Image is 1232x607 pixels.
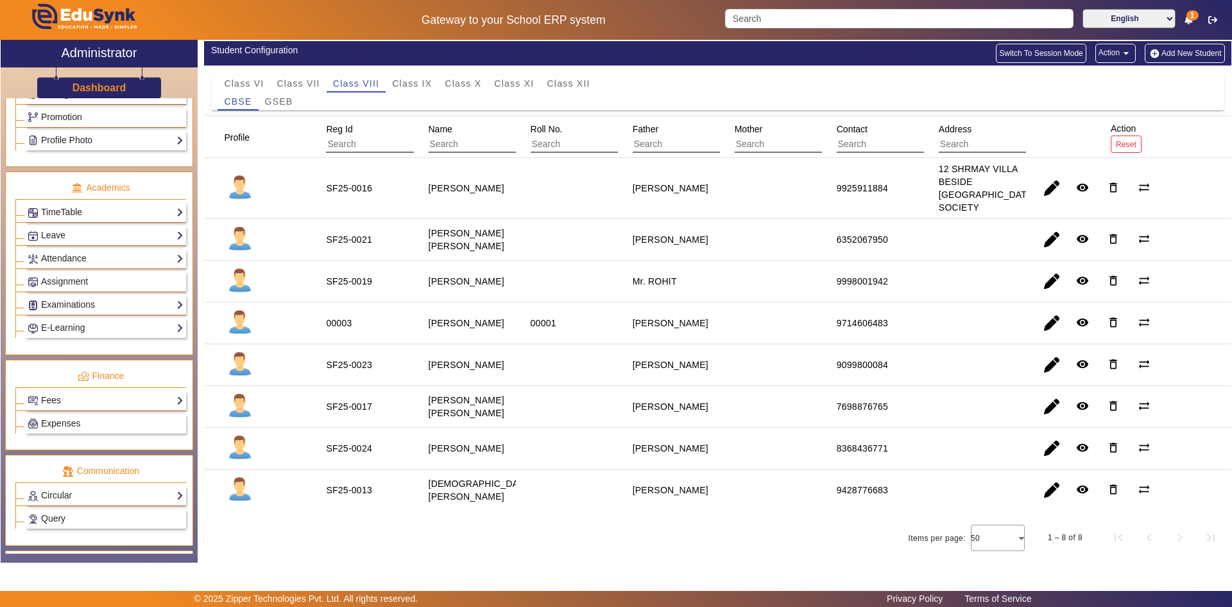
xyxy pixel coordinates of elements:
mat-icon: delete_outline [1107,233,1120,245]
h5: Gateway to your School ERP system [315,13,712,27]
div: Mother [730,118,866,157]
div: 9714606483 [837,317,888,330]
div: [PERSON_NAME] [633,442,708,455]
mat-icon: delete_outline [1107,181,1120,194]
div: [PERSON_NAME] [633,358,708,371]
div: Name [424,118,560,157]
div: Items per page: [909,532,966,545]
img: communication.png [62,466,74,477]
span: CBSE [224,97,252,106]
mat-icon: remove_red_eye [1076,233,1089,245]
p: © 2025 Zipper Technologies Pvt. Ltd. All rights reserved. [194,592,418,606]
a: Dashboard [72,81,127,94]
img: Branchoperations.png [28,112,38,122]
div: Action [1106,117,1146,157]
button: Next page [1165,522,1195,553]
input: Search [633,136,748,153]
div: SF25-0016 [326,182,372,195]
mat-icon: delete_outline [1107,358,1120,371]
div: [PERSON_NAME] [633,317,708,330]
div: 00001 [531,317,556,330]
mat-icon: remove_red_eye [1076,483,1089,496]
img: Payroll.png [28,419,38,428]
input: Search [725,9,1073,28]
img: Support-tickets.png [28,515,38,524]
span: Promotion [41,112,82,122]
span: Class VII [277,79,320,88]
p: Finance [15,369,186,383]
span: Roll No. [531,124,563,134]
div: Profile [219,126,266,149]
mat-icon: sync_alt [1138,483,1151,496]
span: Class X [445,79,481,88]
div: Contact [832,118,968,157]
div: Address [934,118,1070,157]
h2: Administrator [62,45,137,60]
a: Promotion [28,110,184,125]
img: profile.png [224,349,256,381]
staff-with-status: [PERSON_NAME] [429,276,504,286]
img: profile.png [224,172,256,204]
input: Search [326,136,441,153]
a: Administrator [1,40,198,67]
span: Class XII [547,79,590,88]
div: 9925911884 [837,182,888,195]
mat-icon: remove_red_eye [1076,181,1089,194]
mat-icon: delete_outline [1107,483,1120,496]
mat-icon: delete_outline [1107,400,1120,412]
staff-with-status: [PERSON_NAME] [429,318,504,328]
span: Class VIII [333,79,379,88]
input: Search [939,136,1054,153]
staff-with-status: [PERSON_NAME] [429,360,504,370]
div: Father [628,118,764,157]
a: Privacy Policy [880,590,949,607]
staff-with-status: [PERSON_NAME] [PERSON_NAME] [429,395,504,418]
a: Expenses [28,416,184,431]
mat-icon: arrow_drop_down [1120,47,1133,60]
button: Switch To Session Mode [996,44,1086,63]
mat-icon: sync_alt [1138,400,1151,412]
span: Class XI [494,79,534,88]
div: Student Configuration [211,44,711,57]
span: Class VI [224,79,264,88]
input: Search [429,136,543,153]
input: Search [735,136,850,153]
div: 6352067950 [837,233,888,246]
div: SF25-0019 [326,275,372,288]
a: Terms of Service [958,590,1038,607]
div: 00003 [326,317,352,330]
mat-icon: delete_outline [1107,441,1120,454]
a: Query [28,511,184,526]
button: Last page [1195,522,1226,553]
img: academic.png [71,182,83,194]
img: profile.png [224,432,256,464]
img: Assignments.png [28,277,38,287]
div: Reg Id [321,118,457,157]
a: Assignment [28,274,184,289]
mat-icon: remove_red_eye [1076,400,1089,412]
h3: Dashboard [73,82,126,94]
span: Mother [735,124,763,134]
mat-icon: sync_alt [1138,441,1151,454]
div: 8368436771 [837,442,888,455]
input: Search [837,136,952,153]
span: Class IX [392,79,432,88]
div: Roll No. [526,118,662,157]
mat-icon: remove_red_eye [1076,316,1089,329]
mat-icon: delete_outline [1107,274,1120,287]
mat-icon: sync_alt [1138,274,1151,287]
div: SF25-0024 [326,442,372,455]
p: Communication [15,464,186,478]
mat-icon: sync_alt [1138,233,1151,245]
div: 12 SHRMAY VILLA BESIDE [GEOGRAPHIC_DATA] SOCIETY [939,163,1035,214]
button: Action [1095,44,1136,63]
span: Expenses [41,418,80,428]
span: GSEB [265,97,293,106]
staff-with-status: [DEMOGRAPHIC_DATA][PERSON_NAME] [429,479,532,502]
button: Reset [1111,136,1142,153]
mat-icon: remove_red_eye [1076,441,1089,454]
span: Assignment [41,276,88,286]
span: Father [633,124,658,134]
span: Profile [224,132,250,143]
mat-icon: sync_alt [1138,358,1151,371]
